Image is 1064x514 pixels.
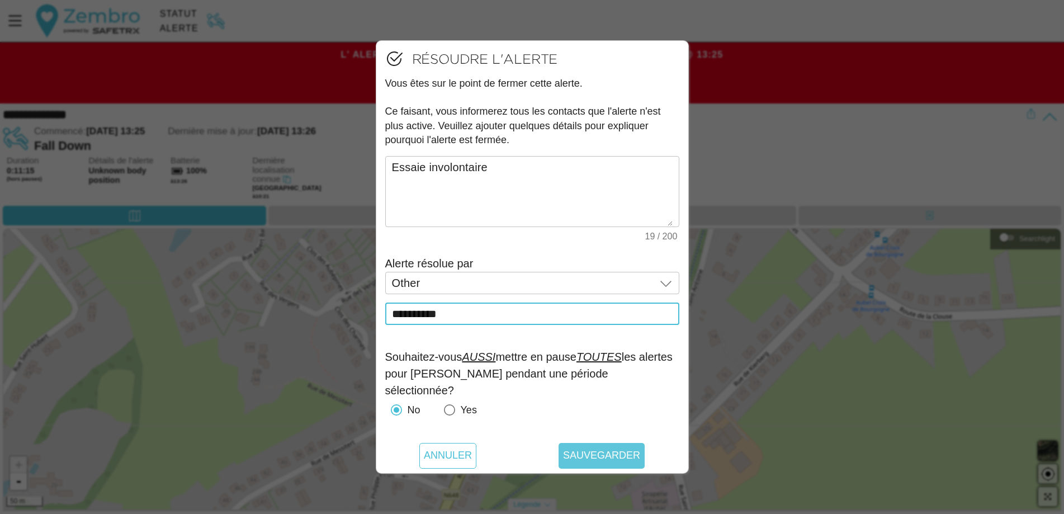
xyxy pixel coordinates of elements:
button: Sauvegarder [559,443,645,469]
div: No [408,404,420,417]
span: Other [392,278,420,288]
p: Vous êtes sur le point de fermer cette alerte. Ce faisant, vous informerez tous les contacts que ... [385,77,679,147]
span: Sauvegarder [563,443,640,469]
textarea: 19 / 200 [392,157,673,226]
label: Alerte résolue par [385,257,474,270]
u: AUSSI [462,351,495,363]
button: Annuler [419,443,476,469]
div: No [385,399,420,421]
div: Yes [461,404,477,417]
div: Yes [438,399,477,421]
div: 19 / 200 [640,233,677,242]
span: Résoudre l'alerte [412,50,558,68]
u: TOUTES [576,351,622,363]
span: Annuler [424,443,472,469]
label: Souhaitez-vous mettre en pause les alertes pour [PERSON_NAME] pendant une période sélectionnée? [385,351,673,397]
